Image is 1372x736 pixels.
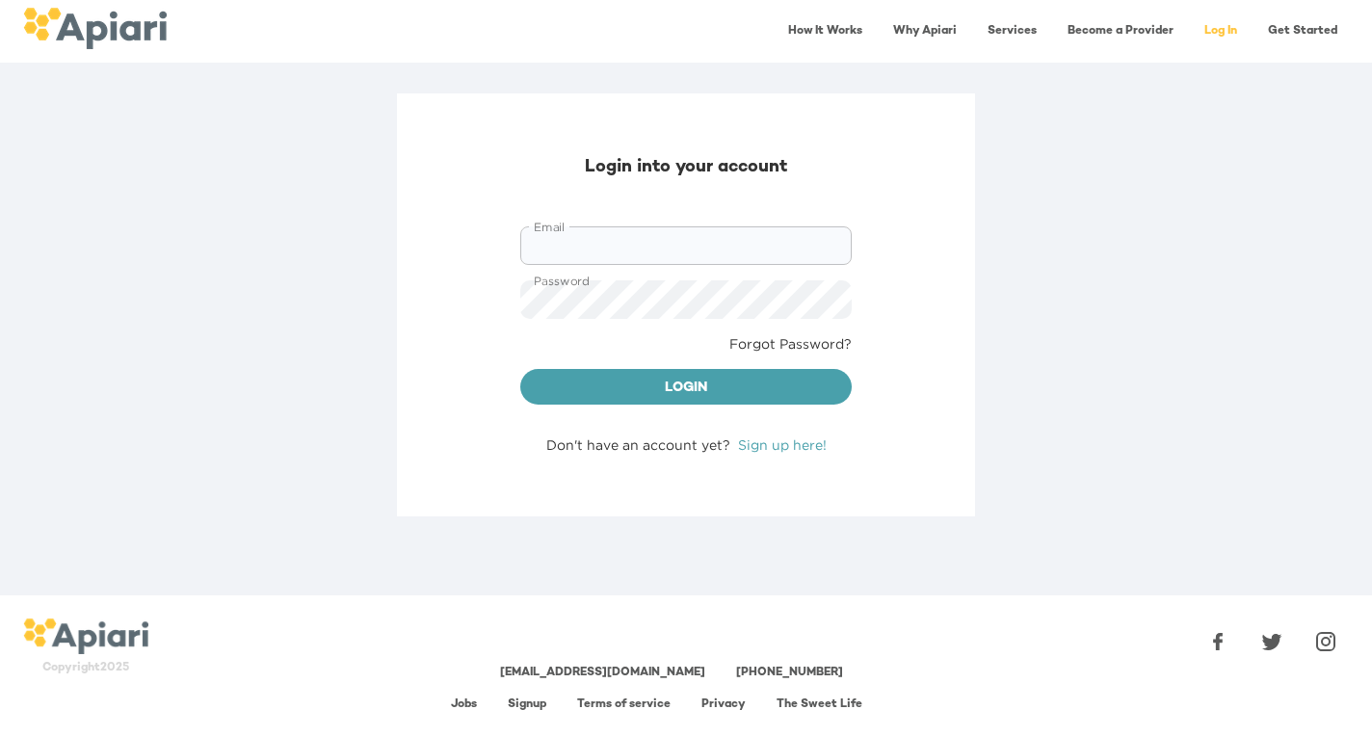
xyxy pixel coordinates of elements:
a: Log In [1193,12,1249,51]
a: Become a Provider [1056,12,1185,51]
div: [PHONE_NUMBER] [736,665,843,681]
button: Login [520,369,852,406]
a: Jobs [451,698,477,711]
a: The Sweet Life [777,698,862,711]
a: Forgot Password? [729,334,852,354]
img: logo [23,618,148,655]
a: Why Apiari [882,12,968,51]
a: Terms of service [577,698,671,711]
img: logo [23,8,167,49]
a: Services [976,12,1048,51]
div: Login into your account [520,155,852,180]
span: Login [536,377,836,401]
a: [EMAIL_ADDRESS][DOMAIN_NAME] [500,667,705,679]
div: Copyright 2025 [23,660,148,676]
a: Get Started [1256,12,1349,51]
a: Privacy [701,698,746,711]
a: Sign up here! [738,437,827,452]
a: How It Works [777,12,874,51]
div: Don't have an account yet? [520,435,852,455]
a: Signup [508,698,546,711]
